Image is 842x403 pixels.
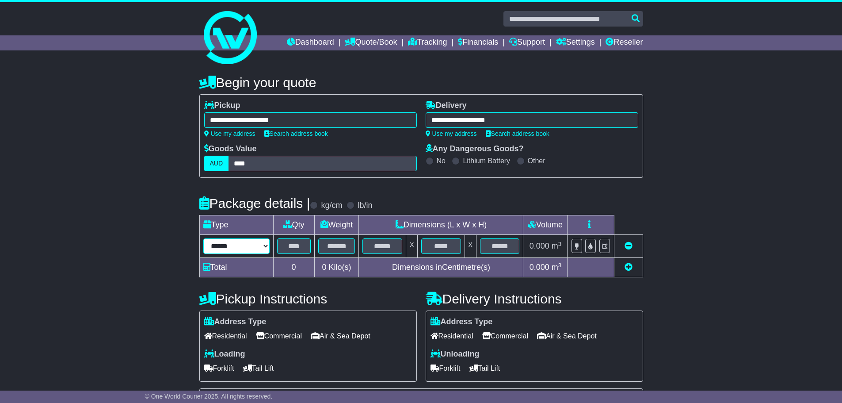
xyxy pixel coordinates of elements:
label: Other [528,157,545,165]
span: Commercial [482,329,528,343]
label: Lithium Battery [463,157,510,165]
label: Address Type [431,317,493,327]
label: Goods Value [204,144,257,154]
span: Residential [431,329,473,343]
td: Weight [314,215,359,235]
span: Tail Lift [469,361,500,375]
span: 0.000 [530,242,549,250]
td: Volume [523,215,568,235]
label: No [437,157,446,165]
td: x [465,235,476,258]
span: 0 [322,263,326,272]
td: 0 [273,258,314,277]
span: Commercial [256,329,302,343]
span: Forklift [204,361,234,375]
h4: Package details | [199,196,310,211]
span: Air & Sea Depot [537,329,597,343]
label: Address Type [204,317,267,327]
span: Forklift [431,361,461,375]
label: Unloading [431,349,480,359]
td: Kilo(s) [314,258,359,277]
a: Dashboard [287,35,334,50]
sup: 3 [558,241,562,247]
label: kg/cm [321,201,342,211]
span: Tail Lift [243,361,274,375]
label: Loading [204,349,245,359]
a: Search address book [486,130,549,137]
a: Use my address [204,130,255,137]
td: x [406,235,418,258]
a: Reseller [606,35,643,50]
span: m [552,242,562,250]
a: Quote/Book [345,35,397,50]
td: Total [199,258,273,277]
label: Any Dangerous Goods? [426,144,524,154]
h4: Delivery Instructions [426,292,643,306]
a: Use my address [426,130,477,137]
td: Dimensions in Centimetre(s) [359,258,523,277]
a: Search address book [264,130,328,137]
span: 0.000 [530,263,549,272]
a: Remove this item [625,242,632,250]
h4: Pickup Instructions [199,292,417,306]
h4: Begin your quote [199,75,643,90]
td: Dimensions (L x W x H) [359,215,523,235]
a: Add new item [625,263,632,272]
label: Pickup [204,101,240,111]
td: Type [199,215,273,235]
a: Tracking [408,35,447,50]
label: AUD [204,156,229,171]
label: Delivery [426,101,467,111]
label: lb/in [358,201,372,211]
a: Settings [556,35,595,50]
span: Residential [204,329,247,343]
a: Support [509,35,545,50]
span: m [552,263,562,272]
sup: 3 [558,262,562,269]
span: Air & Sea Depot [311,329,370,343]
a: Financials [458,35,498,50]
td: Qty [273,215,314,235]
span: © One World Courier 2025. All rights reserved. [145,393,273,400]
